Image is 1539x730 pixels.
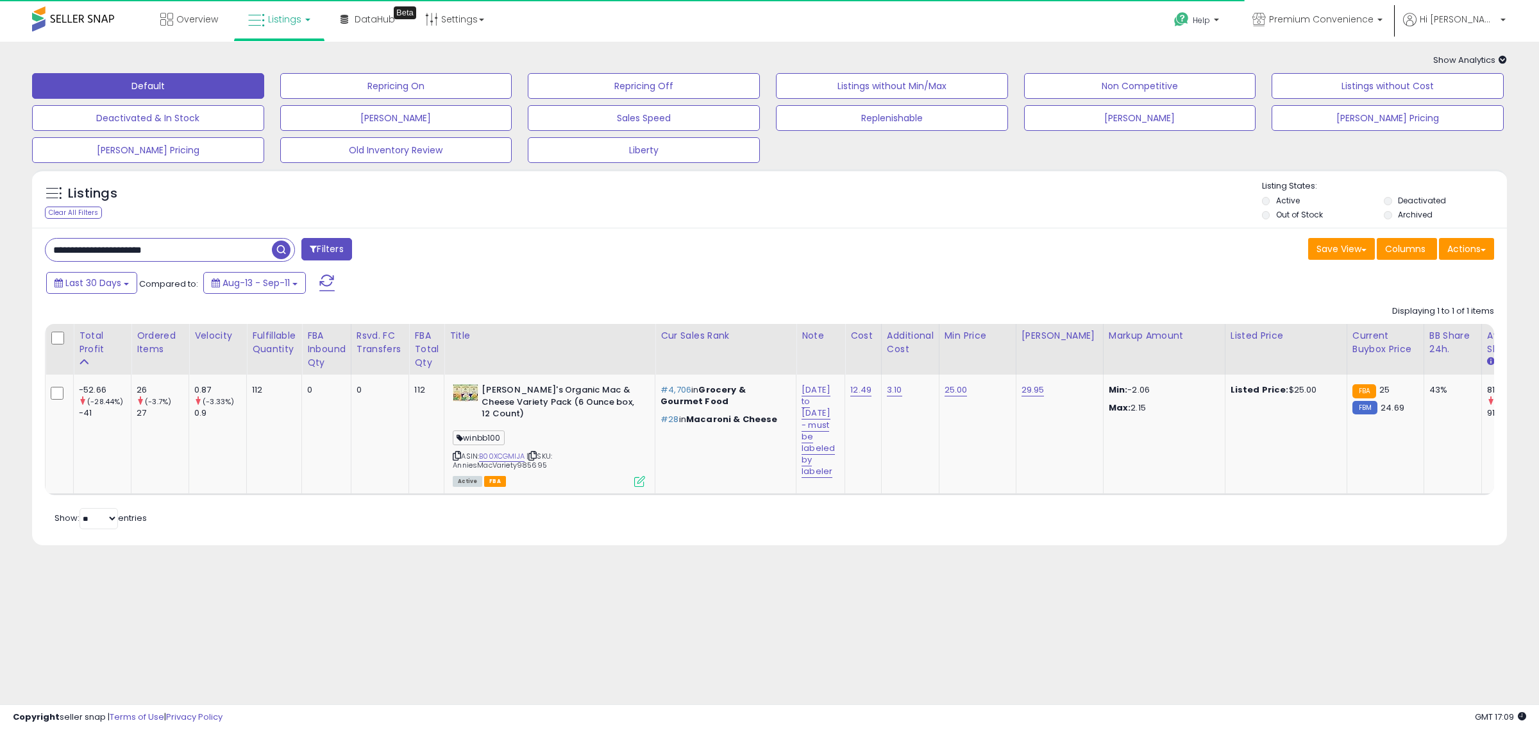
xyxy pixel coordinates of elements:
[1487,407,1539,419] div: 91.8%
[357,329,404,356] div: Rsvd. FC Transfers
[1276,195,1300,206] label: Active
[1392,305,1494,318] div: Displaying 1 to 1 of 1 items
[252,329,296,356] div: Fulfillable Quantity
[453,384,478,402] img: 515Hzb3fjzL._SL40_.jpg
[79,384,131,396] div: -52.66
[660,384,746,407] span: Grocery & Gourmet Food
[1231,384,1337,396] div: $25.00
[802,384,835,478] a: [DATE] to [DATE] - must be labeled by labeler
[1398,209,1433,220] label: Archived
[414,329,439,369] div: FBA Total Qty
[203,272,306,294] button: Aug-13 - Sep-11
[137,329,183,356] div: Ordered Items
[1439,238,1494,260] button: Actions
[357,384,399,396] div: 0
[301,238,351,260] button: Filters
[453,451,552,470] span: | SKU: AnniesMacVariety985695
[280,105,512,131] button: [PERSON_NAME]
[1272,105,1504,131] button: [PERSON_NAME] Pricing
[660,384,691,396] span: #4,706
[137,384,189,396] div: 26
[1109,384,1215,396] p: -2.06
[1352,401,1377,414] small: FBM
[1164,2,1232,42] a: Help
[1379,384,1390,396] span: 25
[453,430,504,445] span: winbb100
[479,451,525,462] a: B00XCGMIJA
[528,105,760,131] button: Sales Speed
[1024,105,1256,131] button: [PERSON_NAME]
[1377,238,1437,260] button: Columns
[394,6,416,19] div: Tooltip anchor
[307,329,346,369] div: FBA inbound Qty
[1109,402,1215,414] p: 2.15
[1231,384,1289,396] b: Listed Price:
[280,73,512,99] button: Repricing On
[945,384,968,396] a: 25.00
[887,384,902,396] a: 3.10
[32,137,264,163] button: [PERSON_NAME] Pricing
[32,105,264,131] button: Deactivated & In Stock
[1352,384,1376,398] small: FBA
[802,329,839,343] div: Note
[945,329,1011,343] div: Min Price
[414,384,434,396] div: 112
[1385,242,1425,255] span: Columns
[46,272,137,294] button: Last 30 Days
[1487,384,1539,396] div: 81.8%
[1308,238,1375,260] button: Save View
[268,13,301,26] span: Listings
[137,407,189,419] div: 27
[203,396,234,407] small: (-3.33%)
[1429,384,1472,396] div: 43%
[1022,384,1045,396] a: 29.95
[307,384,341,396] div: 0
[776,105,1008,131] button: Replenishable
[453,384,645,486] div: ASIN:
[1403,13,1506,42] a: Hi [PERSON_NAME]
[65,276,121,289] span: Last 30 Days
[776,73,1008,99] button: Listings without Min/Max
[176,13,218,26] span: Overview
[1022,329,1098,343] div: [PERSON_NAME]
[1262,180,1508,192] p: Listing States:
[453,476,482,487] span: All listings currently available for purchase on Amazon
[1398,195,1446,206] label: Deactivated
[660,384,786,407] p: in
[1231,329,1341,343] div: Listed Price
[1433,54,1507,66] span: Show Analytics
[528,73,760,99] button: Repricing Off
[1429,329,1476,356] div: BB Share 24h.
[194,407,246,419] div: 0.9
[1272,73,1504,99] button: Listings without Cost
[1173,12,1190,28] i: Get Help
[1276,209,1323,220] label: Out of Stock
[1269,13,1374,26] span: Premium Convenience
[252,384,292,396] div: 112
[45,207,102,219] div: Clear All Filters
[1487,356,1495,368] small: Avg BB Share.
[1381,402,1404,414] span: 24.69
[87,396,123,407] small: (-28.44%)
[850,329,876,343] div: Cost
[482,384,637,423] b: [PERSON_NAME]'s Organic Mac & Cheese Variety Pack (6 Ounce box, 12 Count)
[484,476,506,487] span: FBA
[68,185,117,203] h5: Listings
[355,13,395,26] span: DataHub
[1024,73,1256,99] button: Non Competitive
[1420,13,1497,26] span: Hi [PERSON_NAME]
[660,414,786,425] p: in
[450,329,650,343] div: Title
[850,384,871,396] a: 12.49
[32,73,264,99] button: Default
[1109,402,1131,414] strong: Max:
[194,329,241,343] div: Velocity
[1109,329,1220,343] div: Markup Amount
[660,413,678,425] span: #28
[1193,15,1210,26] span: Help
[887,329,934,356] div: Additional Cost
[528,137,760,163] button: Liberty
[1352,329,1418,356] div: Current Buybox Price
[223,276,290,289] span: Aug-13 - Sep-11
[145,396,171,407] small: (-3.7%)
